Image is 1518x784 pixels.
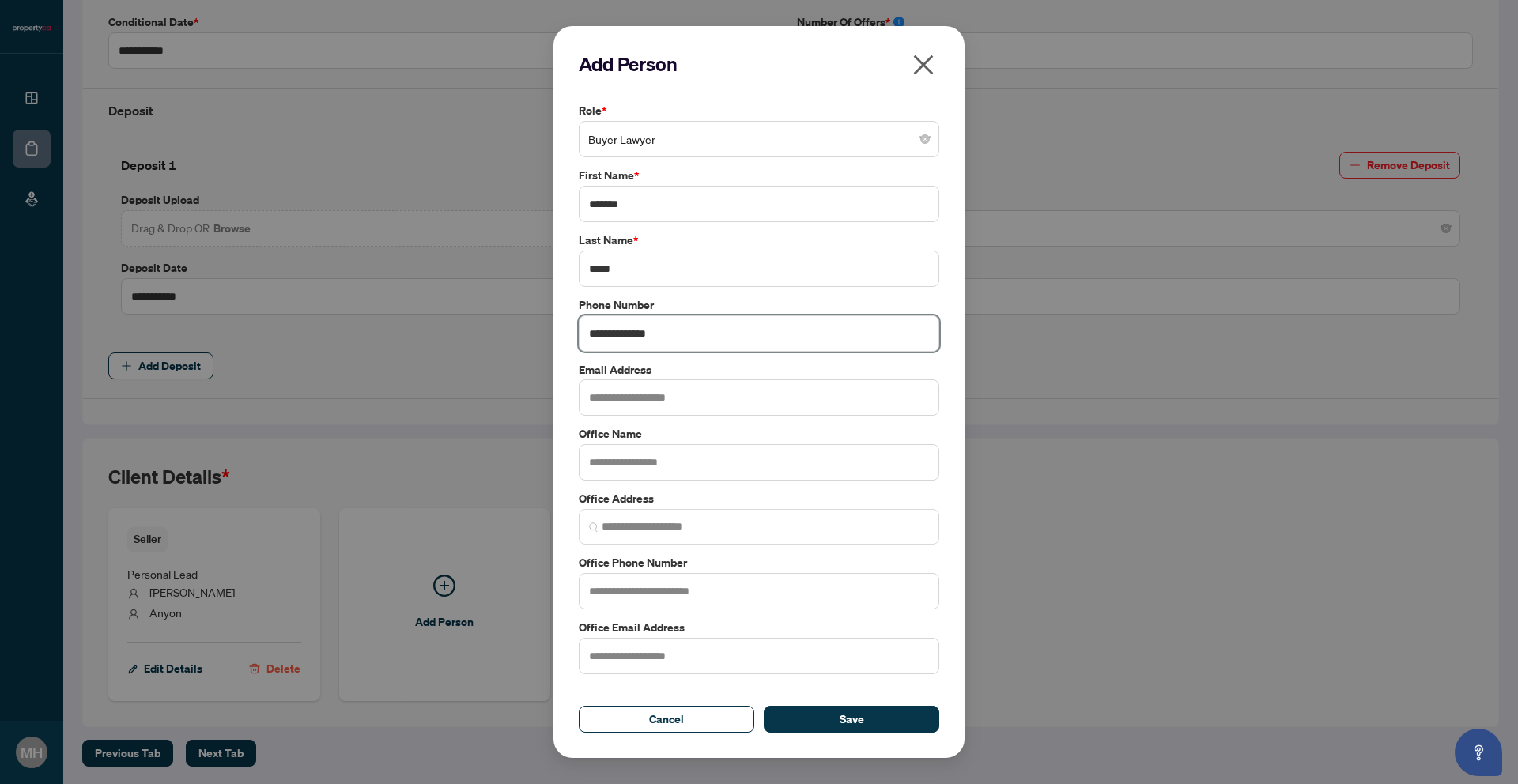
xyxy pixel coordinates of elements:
span: Cancel [649,707,684,732]
button: Open asap [1455,729,1502,776]
label: Office Email Address [579,619,939,636]
span: close [911,52,936,77]
span: close-circle [920,134,930,144]
img: search_icon [589,522,599,532]
label: Last Name [579,232,939,249]
label: Role [579,102,939,119]
button: Cancel [579,706,754,733]
button: Save [764,706,939,733]
span: Buyer Lawyer [588,124,930,154]
span: Save [840,707,864,732]
label: Phone Number [579,296,939,314]
label: Office Name [579,425,939,443]
h2: Add Person [579,51,939,77]
label: Office Address [579,490,939,507]
label: Email Address [579,361,939,379]
label: First Name [579,167,939,184]
label: Office Phone Number [579,554,939,571]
